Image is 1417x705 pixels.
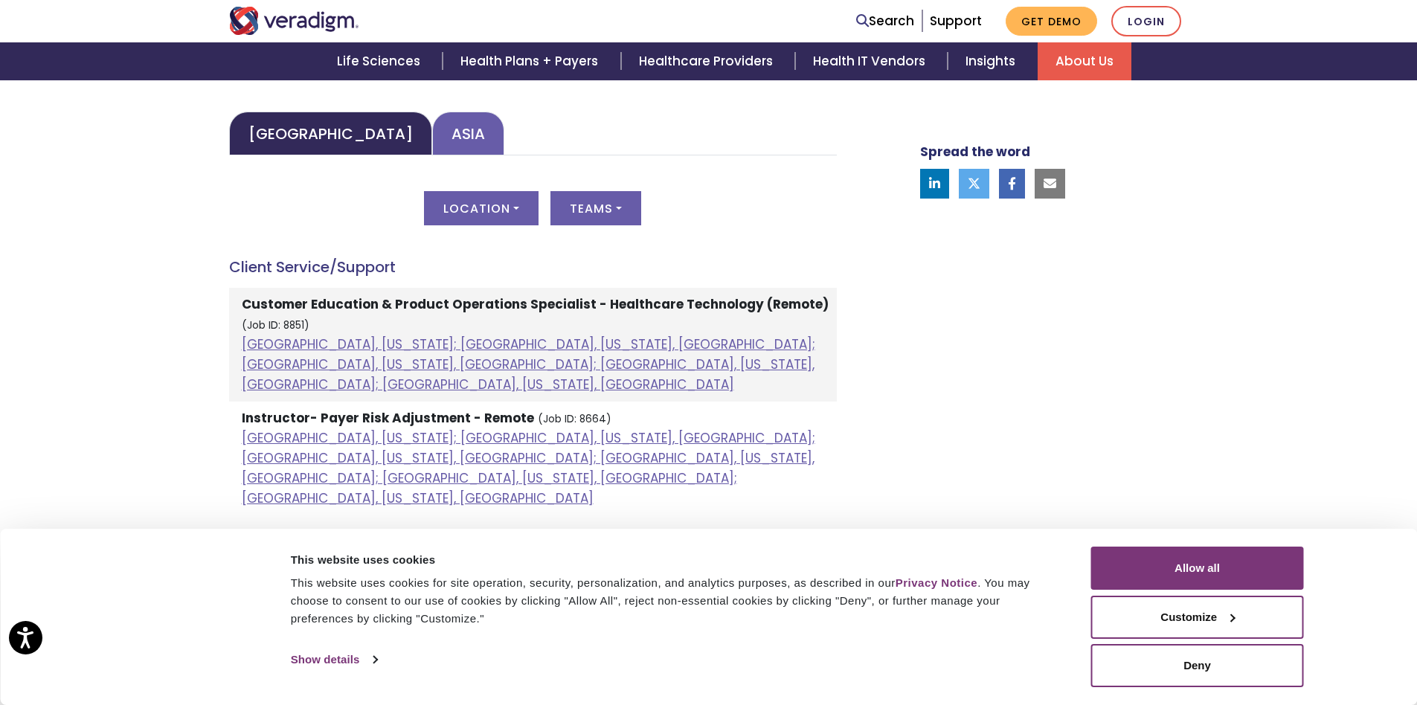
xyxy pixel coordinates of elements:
[1091,547,1304,590] button: Allow all
[242,295,829,313] strong: Customer Education & Product Operations Specialist - Healthcare Technology (Remote)
[538,412,611,426] small: (Job ID: 8664)
[1091,644,1304,687] button: Deny
[1091,596,1304,639] button: Customize
[1111,6,1181,36] a: Login
[291,574,1058,628] div: This website uses cookies for site operation, security, personalization, and analytics purposes, ...
[242,429,815,508] a: [GEOGRAPHIC_DATA], [US_STATE]; [GEOGRAPHIC_DATA], [US_STATE], [GEOGRAPHIC_DATA]; [GEOGRAPHIC_DATA...
[920,143,1030,161] strong: Spread the word
[242,318,309,332] small: (Job ID: 8851)
[930,12,982,30] a: Support
[1006,7,1097,36] a: Get Demo
[291,551,1058,569] div: This website uses cookies
[443,42,620,80] a: Health Plans + Payers
[229,7,359,35] img: Veradigm logo
[242,409,534,427] strong: Instructor- Payer Risk Adjustment - Remote
[424,191,539,225] button: Location
[856,11,914,31] a: Search
[1038,42,1131,80] a: About Us
[432,112,504,155] a: Asia
[291,648,377,671] a: Show details
[229,112,432,155] a: [GEOGRAPHIC_DATA]
[948,42,1038,80] a: Insights
[621,42,795,80] a: Healthcare Providers
[229,258,837,276] h4: Client Service/Support
[550,191,641,225] button: Teams
[896,576,977,589] a: Privacy Notice
[242,335,815,393] a: [GEOGRAPHIC_DATA], [US_STATE]; [GEOGRAPHIC_DATA], [US_STATE], [GEOGRAPHIC_DATA]; [GEOGRAPHIC_DATA...
[795,42,948,80] a: Health IT Vendors
[319,42,443,80] a: Life Sciences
